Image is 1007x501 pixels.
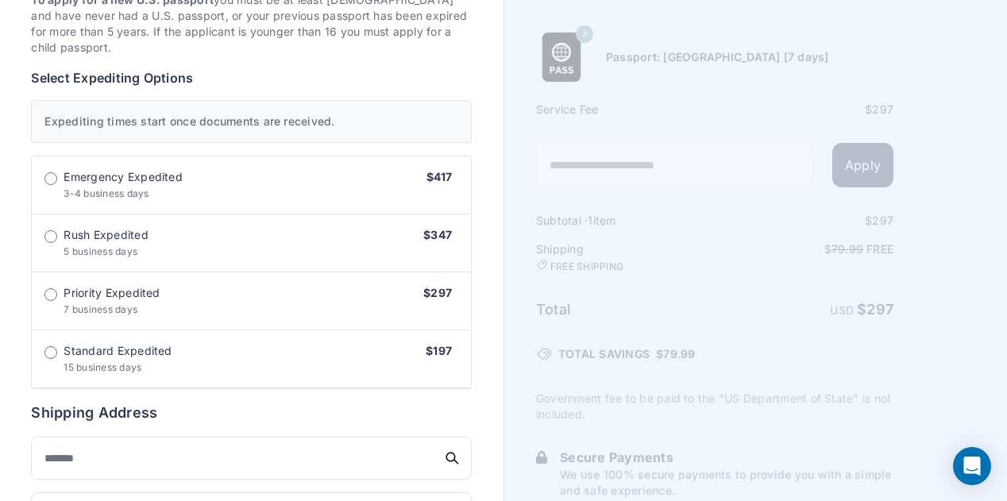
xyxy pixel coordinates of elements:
div: $ [716,213,893,229]
span: FREE SHIPPING [550,260,623,273]
span: 7 business days [64,303,137,315]
span: TOTAL SAVINGS [558,346,650,362]
span: 15 business days [64,361,141,373]
h6: Secure Payments [560,448,893,467]
span: Standard Expedited [64,343,172,359]
p: Government fee to be paid to the "US Department of State" is not included. [536,391,893,422]
span: $347 [423,228,452,241]
span: 7 [582,24,587,44]
h6: Shipping Address [31,402,472,424]
p: We use 100% secure payments to provide you with a simple and safe experience. [560,467,893,499]
span: Priority Expedited [64,285,160,301]
h6: Passport: [GEOGRAPHIC_DATA] [7 days] [606,49,829,65]
div: $ [716,102,893,118]
div: Expediting times start once documents are received. [31,100,472,143]
span: 297 [872,214,893,227]
span: $417 [426,170,452,183]
span: 1 [588,214,592,227]
h6: Service Fee [536,102,713,118]
span: $197 [426,344,452,357]
span: $ [656,346,695,362]
p: $ [716,241,893,257]
span: 79.99 [663,347,695,360]
span: 5 business days [64,245,137,257]
span: 297 [872,102,893,116]
button: Apply [832,143,893,187]
strong: $ [857,301,893,318]
span: Emergency Expedited [64,169,183,185]
span: $297 [423,286,452,299]
span: 79.99 [831,242,863,256]
span: Free [866,242,893,256]
h6: Select Expediting Options [31,68,472,87]
span: 3-4 business days [64,187,149,199]
h6: Total [536,299,713,321]
img: Product Name [537,33,586,82]
div: Open Intercom Messenger [953,447,991,485]
span: USD [830,303,854,317]
span: 297 [866,301,893,318]
h6: Shipping [536,241,713,273]
span: Rush Expedited [64,227,148,243]
h6: Subtotal · item [536,213,713,229]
